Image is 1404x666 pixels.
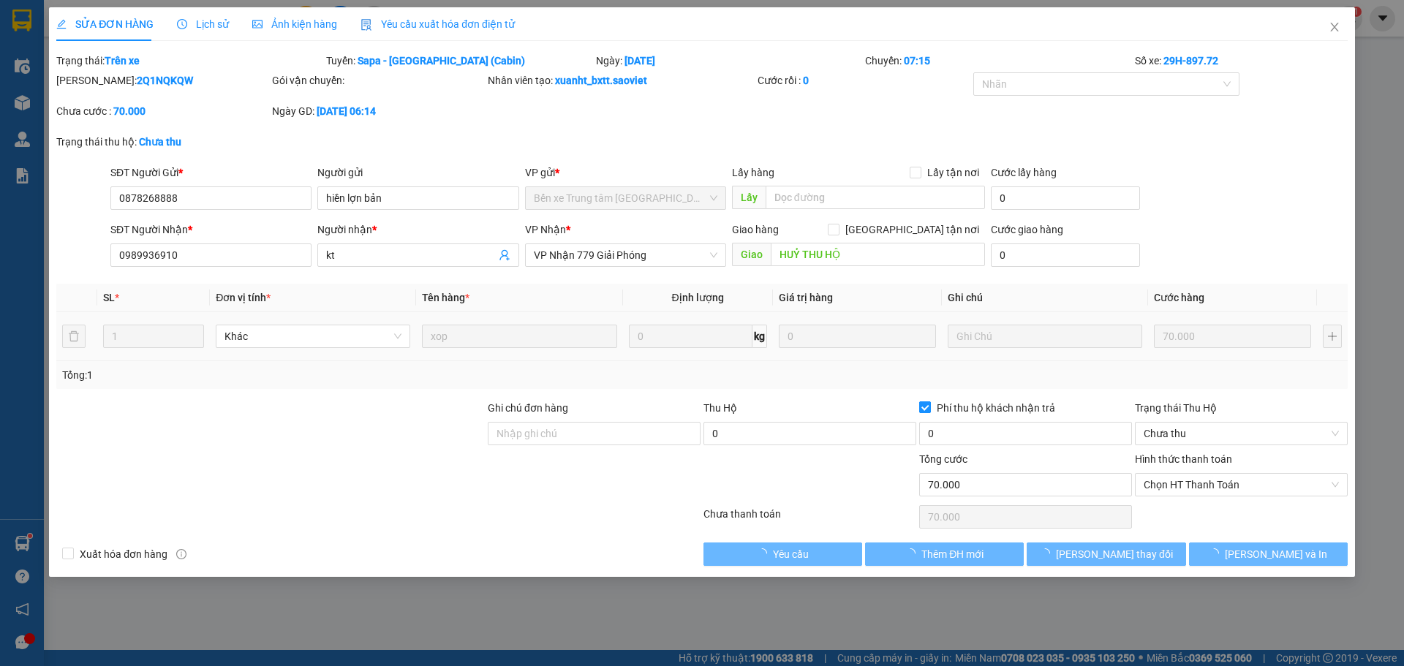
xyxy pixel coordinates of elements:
button: Yêu cầu [703,542,862,566]
span: [GEOGRAPHIC_DATA] tận nơi [839,222,985,238]
span: Ảnh kiện hàng [252,18,337,30]
b: [DATE] 06:14 [317,105,376,117]
span: Chọn HT Thanh Toán [1144,474,1339,496]
span: Khác [224,325,401,347]
span: loading [1209,548,1225,559]
span: Định lượng [672,292,724,303]
b: [DATE] [624,55,655,67]
button: [PERSON_NAME] và In [1189,542,1348,566]
span: Lịch sử [177,18,229,30]
span: Giao hàng [732,224,779,235]
div: Chưa cước : [56,103,269,119]
b: 0 [803,75,809,86]
label: Cước giao hàng [991,224,1063,235]
span: info-circle [176,549,186,559]
b: 29H-897.72 [1163,55,1218,67]
span: Chưa thu [1144,423,1339,444]
input: 0 [1154,325,1311,348]
div: Ngày GD: [272,103,485,119]
span: Thu Hộ [703,402,737,414]
span: Yêu cầu xuất hóa đơn điện tử [361,18,515,30]
input: Dọc đường [771,243,985,266]
b: xuanht_bxtt.saoviet [555,75,647,86]
label: Cước lấy hàng [991,167,1057,178]
div: Gói vận chuyển: [272,72,485,88]
img: icon [361,19,372,31]
span: edit [56,19,67,29]
input: Ghi chú đơn hàng [488,422,701,445]
div: Người nhận [317,222,518,238]
span: Cước hàng [1154,292,1204,303]
input: 0 [779,325,936,348]
span: Đơn vị tính [216,292,271,303]
button: Thêm ĐH mới [865,542,1024,566]
span: loading [1040,548,1056,559]
div: Trạng thái thu hộ: [56,134,323,150]
label: Hình thức thanh toán [1135,453,1232,465]
div: SĐT Người Nhận [110,222,312,238]
div: Người gửi [317,164,518,181]
th: Ghi chú [942,284,1148,312]
span: Lấy tận nơi [921,164,985,181]
span: user-add [499,249,510,261]
span: Thêm ĐH mới [921,546,984,562]
div: Trạng thái Thu Hộ [1135,400,1348,416]
span: Tổng cước [919,453,967,465]
b: Trên xe [105,55,140,67]
span: Giá trị hàng [779,292,833,303]
span: Yêu cầu [773,546,809,562]
span: Bến xe Trung tâm Lào Cai [534,187,717,209]
span: Lấy [732,186,766,209]
span: SỬA ĐƠN HÀNG [56,18,154,30]
input: VD: Bàn, Ghế [422,325,616,348]
div: Chưa thanh toán [702,506,918,531]
div: Ngày: [595,53,864,69]
input: Ghi Chú [948,325,1142,348]
button: Close [1314,7,1355,48]
span: close [1329,21,1340,33]
input: Dọc đường [766,186,985,209]
div: VP gửi [525,164,726,181]
b: 2Q1NQKQW [137,75,193,86]
button: plus [1323,325,1342,348]
button: [PERSON_NAME] thay đổi [1027,542,1185,566]
div: Tuyến: [325,53,595,69]
span: Xuất hóa đơn hàng [74,546,173,562]
b: 07:15 [904,55,930,67]
b: Chưa thu [139,136,181,148]
span: Tên hàng [422,292,469,303]
div: Số xe: [1133,53,1349,69]
span: [PERSON_NAME] và In [1225,546,1327,562]
span: SL [103,292,115,303]
b: 70.000 [113,105,146,117]
span: [PERSON_NAME] thay đổi [1056,546,1173,562]
b: Sapa - [GEOGRAPHIC_DATA] (Cabin) [358,55,525,67]
input: Cước giao hàng [991,243,1140,267]
div: Trạng thái: [55,53,325,69]
span: loading [757,548,773,559]
span: Phí thu hộ khách nhận trả [931,400,1061,416]
span: Giao [732,243,771,266]
div: Nhân viên tạo: [488,72,755,88]
div: SĐT Người Gửi [110,164,312,181]
div: Cước rồi : [758,72,970,88]
input: Cước lấy hàng [991,186,1140,210]
div: Tổng: 1 [62,367,542,383]
button: delete [62,325,86,348]
div: Chuyến: [864,53,1133,69]
div: [PERSON_NAME]: [56,72,269,88]
label: Ghi chú đơn hàng [488,402,568,414]
span: VP Nhận [525,224,566,235]
span: loading [905,548,921,559]
span: Lấy hàng [732,167,774,178]
span: picture [252,19,263,29]
span: VP Nhận 779 Giải Phóng [534,244,717,266]
span: clock-circle [177,19,187,29]
span: kg [752,325,767,348]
